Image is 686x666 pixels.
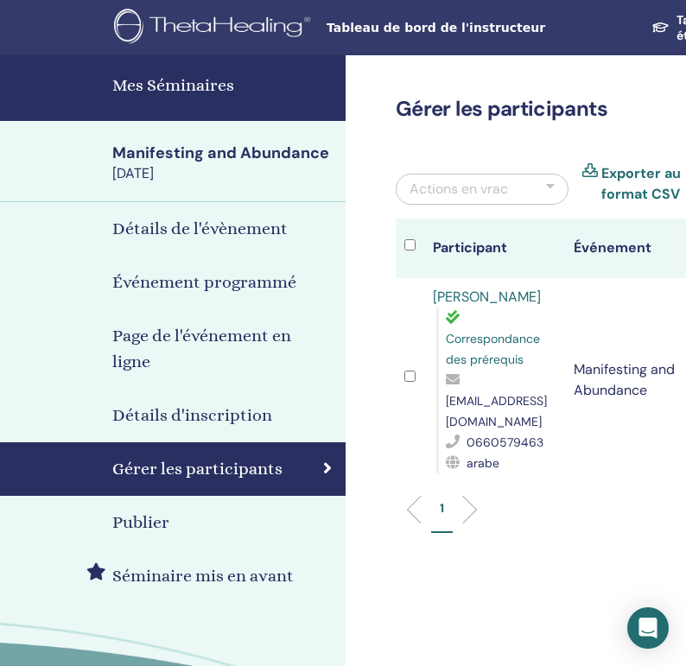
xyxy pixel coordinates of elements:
[112,563,294,589] h4: Séminaire mis en avant
[112,510,169,536] h4: Publier
[112,456,283,482] h4: Gérer les participants
[112,164,335,183] div: [DATE]
[102,143,346,184] a: Manifesting and Abundance[DATE]
[114,9,316,48] img: logo.png
[433,288,541,306] a: [PERSON_NAME]
[112,323,332,375] h4: Page de l'événement en ligne
[446,331,540,367] span: Correspondance des prérequis
[410,179,508,200] div: Actions en vrac
[112,270,296,295] h4: Événement programmé
[446,393,547,429] span: [EMAIL_ADDRESS][DOMAIN_NAME]
[440,499,444,517] p: 1
[327,19,586,37] span: Tableau de bord de l'instructeur
[424,219,565,278] th: Participant
[627,607,669,649] div: Open Intercom Messenger
[112,403,272,428] h4: Détails d'inscription
[112,73,335,98] h4: Mes Séminaires
[112,216,288,242] h4: Détails de l'évènement
[651,21,670,33] img: graduation-cap-white.svg
[467,455,499,471] span: arabe
[112,143,335,164] div: Manifesting and Abundance
[467,434,543,450] span: 0660579463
